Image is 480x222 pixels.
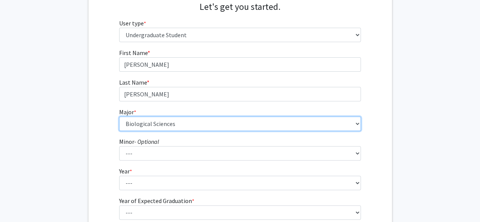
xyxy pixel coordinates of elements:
[6,188,32,216] iframe: Chat
[119,137,159,146] label: Minor
[119,19,146,28] label: User type
[134,138,159,145] i: - Optional
[119,196,194,205] label: Year of Expected Graduation
[119,107,136,117] label: Major
[119,2,361,13] h4: Let's get you started.
[119,167,132,176] label: Year
[119,79,147,86] span: Last Name
[119,49,148,57] span: First Name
